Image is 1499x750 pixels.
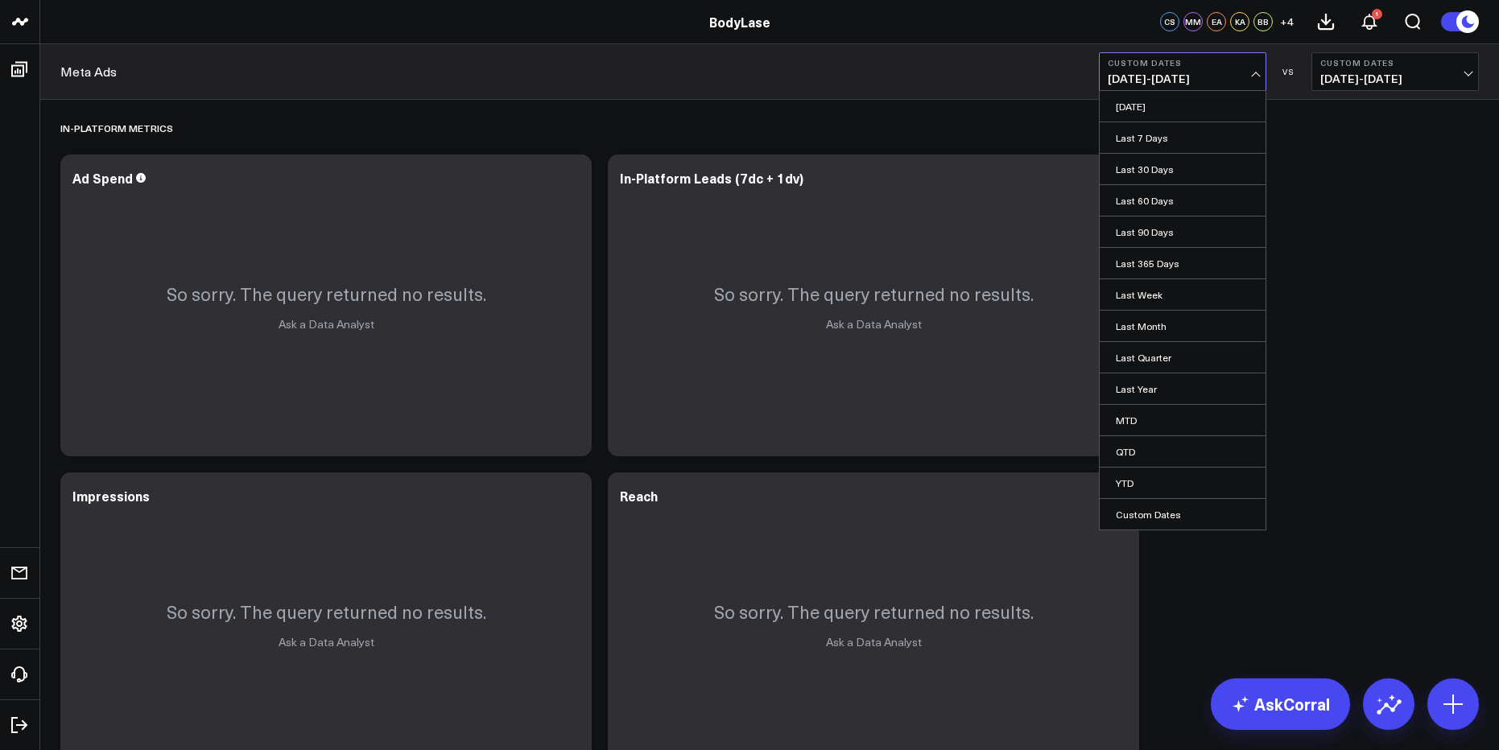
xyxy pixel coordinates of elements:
[1372,9,1382,19] div: 1
[279,316,374,332] a: Ask a Data Analyst
[1320,72,1470,85] span: [DATE] - [DATE]
[709,13,770,31] a: BodyLase
[1100,279,1266,310] a: Last Week
[1311,52,1479,91] button: Custom Dates[DATE]-[DATE]
[826,316,922,332] a: Ask a Data Analyst
[1100,154,1266,184] a: Last 30 Days
[1230,12,1249,31] div: KA
[72,169,133,187] div: Ad Spend
[1280,16,1294,27] span: + 4
[1320,58,1470,68] b: Custom Dates
[60,63,117,80] a: Meta Ads
[1108,72,1257,85] span: [DATE] - [DATE]
[1207,12,1226,31] div: EA
[620,487,658,505] div: Reach
[1100,499,1266,530] a: Custom Dates
[714,600,1034,624] p: So sorry. The query returned no results.
[1099,52,1266,91] button: Custom Dates[DATE]-[DATE]
[1108,58,1257,68] b: Custom Dates
[1100,342,1266,373] a: Last Quarter
[1100,436,1266,467] a: QTD
[1211,678,1350,730] a: AskCorral
[72,487,150,505] div: Impressions
[1253,12,1273,31] div: BB
[60,109,173,146] div: In-Platform Metrics
[1100,373,1266,404] a: Last Year
[279,634,374,649] a: Ask a Data Analyst
[167,282,486,306] p: So sorry. The query returned no results.
[714,282,1034,306] p: So sorry. The query returned no results.
[1100,122,1266,153] a: Last 7 Days
[1100,405,1266,435] a: MTD
[1183,12,1203,31] div: MM
[620,169,803,187] div: In-Platform Leads (7dc + 1dv)
[167,600,486,624] p: So sorry. The query returned no results.
[1274,67,1303,76] div: VS
[1160,12,1179,31] div: CS
[826,634,922,649] a: Ask a Data Analyst
[1100,248,1266,278] a: Last 365 Days
[1100,216,1266,247] a: Last 90 Days
[1100,91,1266,122] a: [DATE]
[1277,12,1296,31] button: +4
[1100,185,1266,216] a: Last 60 Days
[1100,311,1266,341] a: Last Month
[1100,468,1266,498] a: YTD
